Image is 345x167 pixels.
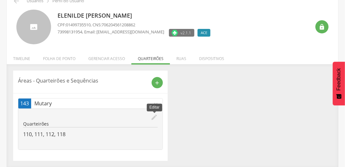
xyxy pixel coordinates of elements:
[155,80,160,86] i: add
[21,100,29,107] span: 143
[66,22,91,28] span: 01499735510
[152,100,159,107] i: expand_more
[18,77,147,84] p: Áreas - Quarteirões e Sequências
[58,22,214,28] p: CPF: , CNS:
[102,22,135,28] span: 706204561208862
[82,49,131,65] li: Gerenciar acesso
[18,99,163,109] a: 143Mutaryexpand_more
[336,68,342,91] span: Feedback
[34,100,152,107] p: Mutary
[319,24,325,30] i: 
[333,62,345,105] button: Feedback - Mostrar pesquisa
[170,49,193,65] li: Ruas
[58,29,82,35] span: 73998131954
[151,114,158,121] i: edit
[58,12,214,20] p: Elenilde [PERSON_NAME]
[23,121,158,127] p: Quarteirões
[181,30,191,36] span: v2.1.1
[58,29,164,35] p: , Email: [EMAIL_ADDRESS][DOMAIN_NAME]
[37,49,82,65] li: Folha de ponto
[193,49,231,65] li: Dispositivos
[147,104,162,111] div: Editar
[7,49,37,65] li: Timeline
[201,30,207,35] span: ACE
[23,131,158,138] p: 110, 111, 112, 118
